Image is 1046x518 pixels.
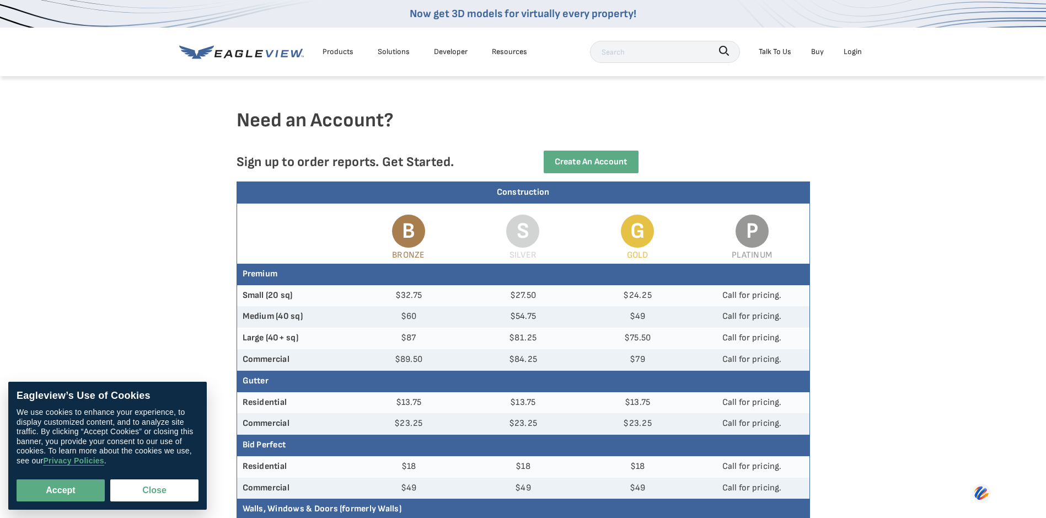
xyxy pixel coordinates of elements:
td: $75.50 [580,328,695,349]
td: $49 [580,478,695,499]
th: Residential [237,392,352,414]
h4: Need an Account? [237,108,810,151]
td: $81.25 [466,328,581,349]
td: $49 [466,478,581,499]
img: svg+xml;base64,PHN2ZyB3aWR0aD0iNDQiIGhlaWdodD0iNDQiIHZpZXdCb3g9IjAgMCA0NCA0NCIgZmlsbD0ibm9uZSIgeG... [972,483,991,503]
td: $54.75 [466,306,581,328]
td: $24.25 [580,285,695,307]
th: Commercial [237,413,352,435]
span: Silver [509,250,537,260]
td: $23.25 [466,413,581,435]
td: $49 [351,478,466,499]
td: Call for pricing. [695,349,809,371]
td: $13.75 [466,392,581,414]
td: $87 [351,328,466,349]
td: Call for pricing. [695,285,809,307]
div: Solutions [378,45,410,58]
div: Construction [237,182,809,204]
th: Premium [237,264,809,285]
td: $23.25 [580,413,695,435]
a: Buy [811,45,824,58]
div: Resources [492,45,527,58]
div: Talk To Us [759,45,791,58]
a: Now get 3D models for virtually every property! [410,7,636,20]
td: $13.75 [580,392,695,414]
th: Bid Perfect [237,435,809,456]
th: Medium (40 sq) [237,306,352,328]
td: $18 [351,456,466,478]
input: Search [590,41,740,63]
span: B [392,215,425,248]
td: $18 [580,456,695,478]
td: $13.75 [351,392,466,414]
td: $18 [466,456,581,478]
th: Commercial [237,349,352,371]
div: Login [844,45,862,58]
th: Residential [237,456,352,478]
th: Large (40+ sq) [237,328,352,349]
td: Call for pricing. [695,328,809,349]
td: $49 [580,306,695,328]
div: Eagleview’s Use of Cookies [17,390,199,402]
td: Call for pricing. [695,392,809,414]
th: Gutter [237,371,809,392]
span: Platinum [732,250,772,260]
th: Small (20 sq) [237,285,352,307]
td: $79 [580,349,695,371]
span: P [736,215,769,248]
td: Call for pricing. [695,478,809,499]
button: Accept [17,479,105,501]
td: Call for pricing. [695,306,809,328]
td: $84.25 [466,349,581,371]
span: Bronze [392,250,425,260]
span: G [621,215,654,248]
a: Developer [434,45,468,58]
div: We use cookies to enhance your experience, to display customized content, and to analyze site tra... [17,408,199,466]
td: $60 [351,306,466,328]
td: Call for pricing. [695,456,809,478]
div: Products [323,45,353,58]
button: Close [110,479,199,501]
td: $27.50 [466,285,581,307]
span: Gold [627,250,648,260]
td: $32.75 [351,285,466,307]
td: $89.50 [351,349,466,371]
span: S [506,215,539,248]
a: Privacy Policies [43,456,104,466]
td: Call for pricing. [695,413,809,435]
p: Sign up to order reports. Get Started. [237,154,506,170]
a: Create an Account [544,151,639,173]
td: $23.25 [351,413,466,435]
th: Commercial [237,478,352,499]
